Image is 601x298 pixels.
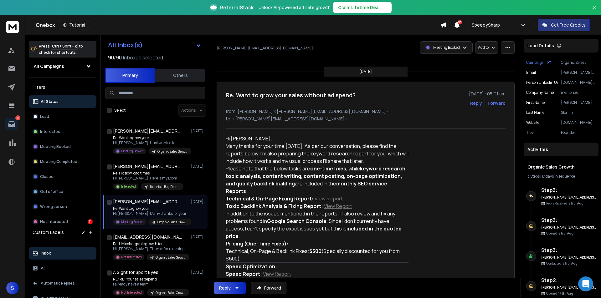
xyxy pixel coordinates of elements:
button: Lead [29,110,96,123]
a: 11 [5,118,18,130]
p: Re: Want to grow your [113,206,188,211]
p: Hi [PERSON_NAME], I just wanted to [113,140,188,145]
span: 23rd, Aug [562,261,578,265]
p: [DOMAIN_NAME] [561,120,596,125]
button: All Campaigns [29,60,96,73]
p: Not Interested [121,290,142,295]
button: Reply [214,282,246,294]
div: Please note that the below tasks are , while are included in the . [226,165,408,187]
p: Re: Fix slow load times [113,171,183,176]
p: [PERSON_NAME] [561,100,596,105]
span: 14th, Aug [558,291,573,295]
p: title [526,130,533,135]
p: [DATE] [191,235,205,240]
p: Hi [PERSON_NAME], Here is my Loom [113,176,183,181]
strong: Pricing (One-Time Fixes): [226,240,288,247]
strong: Speed Optimization: [226,263,277,270]
p: Last Name [526,110,544,115]
h6: Step 3 : [541,246,596,254]
p: Automatic Replies [41,281,75,286]
button: Tutorial [59,21,89,29]
p: Closed [40,174,54,179]
p: RE: RE: Your sales depend [113,277,188,282]
p: memorize [561,90,596,95]
p: [DATE] [191,270,205,275]
h6: Step 2 : [541,276,596,284]
button: Others [155,68,205,82]
div: Onebox [36,21,440,29]
p: to: <[PERSON_NAME][EMAIL_ADDRESS][DOMAIN_NAME]> [226,116,506,122]
h6: [PERSON_NAME][EMAIL_ADDRESS][DOMAIN_NAME] [541,195,596,200]
p: Meeting Booked [40,144,71,149]
h6: Step 3 : [541,186,596,194]
strong: Reports: [226,188,248,194]
button: Forward [251,282,286,294]
p: Get Free Credits [551,22,586,28]
h6: [PERSON_NAME][EMAIL_ADDRESS][DOMAIN_NAME] [541,255,596,260]
p: website [526,120,539,125]
p: Out of office [40,189,63,194]
p: Meeting Booked [433,45,460,50]
p: 11 [15,115,20,120]
h6: [PERSON_NAME][EMAIL_ADDRESS][DOMAIN_NAME] [541,225,596,230]
p: Organic Sales Growth [157,220,187,225]
span: 23rd, Aug [558,231,573,235]
p: I already have a team [113,282,188,287]
p: Organic Sales Growth [156,290,186,295]
div: 11 [88,219,93,224]
p: Unlock AI-powered affiliate growth [259,4,331,11]
span: 23rd, Aug [568,201,583,205]
p: Email [526,70,536,75]
h1: [EMAIL_ADDRESS][DOMAIN_NAME] [113,234,182,240]
p: Organic Sales Growth [561,60,596,65]
p: Organic Sales Growth [156,255,186,260]
p: [DOMAIN_NAME][URL][PERSON_NAME] [561,80,596,85]
button: Inbox [29,247,96,260]
a: View Report [324,203,352,210]
a: View Report [315,195,343,202]
span: 33 [458,20,462,24]
p: All Status [41,99,59,104]
h6: Step 3 : [541,216,596,224]
button: Reply [470,100,482,106]
p: [DATE] [191,164,205,169]
span: 3 Steps [527,174,540,179]
div: Open Intercom Messenger [578,276,593,291]
p: Company Name [526,90,554,95]
h1: Re: Want to grow your sales without ad spend? [226,91,356,99]
button: S [6,282,19,294]
p: Technical Bug Fixing and Loading Speed [150,184,180,189]
p: Founder [561,130,596,135]
button: Close banner [590,4,598,19]
strong: $500 [309,248,321,255]
p: SpeedySharp [472,22,502,28]
p: Meeting Completed [40,159,77,164]
p: [PERSON_NAME][EMAIL_ADDRESS][DOMAIN_NAME] [561,70,596,75]
p: Campaign [526,60,544,65]
strong: one-time fixes [310,165,346,172]
p: First Name [526,100,545,105]
strong: Google Search Console [267,218,326,225]
h6: [PERSON_NAME][EMAIL_ADDRESS][DOMAIN_NAME] [541,285,596,290]
p: Person Linkedin Url [526,80,559,85]
p: Re: Unlock organic growth for [113,241,188,246]
p: [DATE] [191,199,205,204]
p: [DATE] : 05:01 am [469,91,506,97]
strong: keyword research, topic analysis, content writing, content posting, on-page optimization, and qua... [226,165,408,187]
p: Inbox [41,251,51,256]
a: View Report [263,270,291,277]
p: Add to [478,45,489,50]
p: Re: Want to grow your [113,135,188,140]
strong: Technical & On-Page Fixing Report: [226,195,314,202]
h1: All Inbox(s) [108,42,143,48]
button: Closed [29,170,96,183]
button: All Status [29,95,96,108]
label: Select [114,108,126,113]
h1: [PERSON_NAME][EMAIL_ADDRESS][DOMAIN_NAME] [113,128,182,134]
h1: [PERSON_NAME][EMAIL_ADDRESS][DOMAIN_NAME] [113,199,182,205]
p: Lead Details [527,43,554,49]
span: Ctrl + Shift + k [51,43,78,50]
p: Organic Sales Growth [157,149,187,154]
p: Press to check for shortcuts. [39,43,83,56]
